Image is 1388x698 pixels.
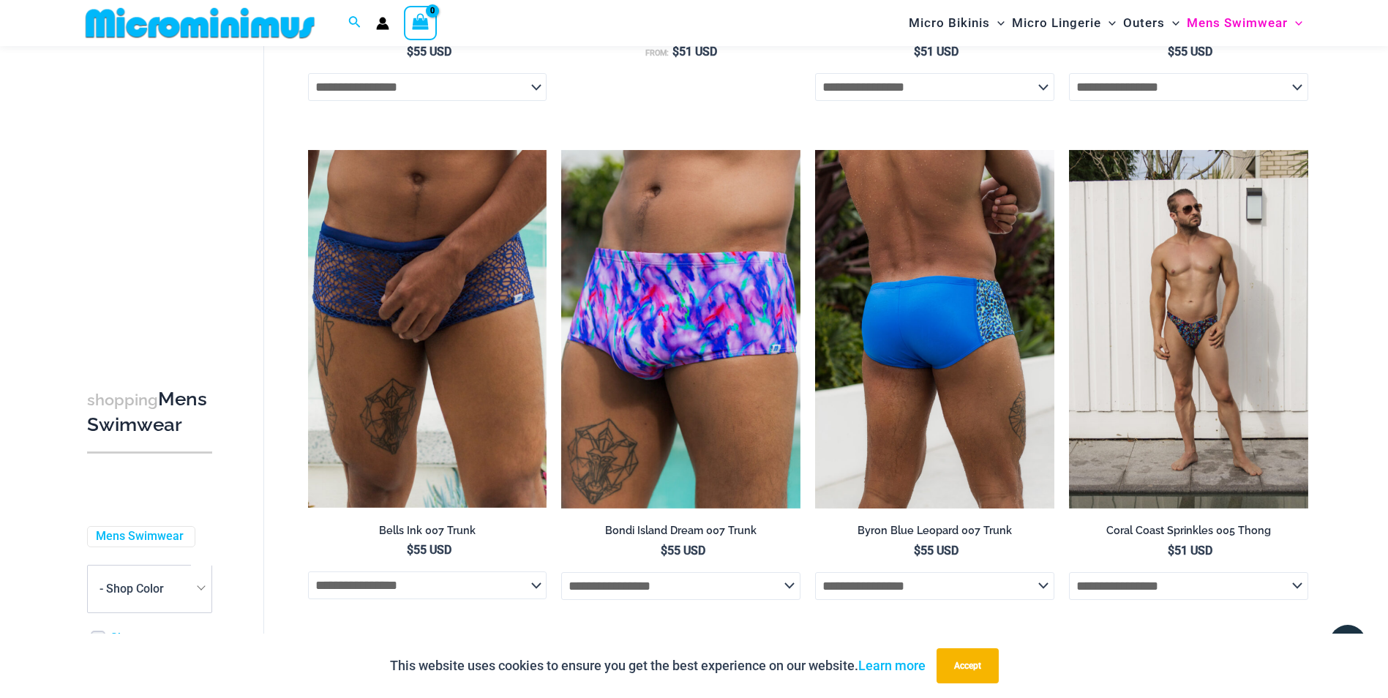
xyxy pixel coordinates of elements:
[903,2,1309,44] nav: Site Navigation
[1012,4,1101,42] span: Micro Lingerie
[87,49,219,342] iframe: TrustedSite Certified
[308,150,547,509] img: Bells Ink 007 Trunk 10
[407,543,413,557] span: $
[1101,4,1116,42] span: Menu Toggle
[308,524,547,538] h2: Bells Ink 007 Trunk
[858,658,926,673] a: Learn more
[407,45,451,59] bdi: 55 USD
[1168,45,1174,59] span: $
[376,17,389,30] a: Account icon link
[661,544,705,558] bdi: 55 USD
[407,45,413,59] span: $
[80,7,320,40] img: MM SHOP LOGO FLAT
[561,150,800,509] a: Bondi Island Dream 007 Trunk 01Bondi Island Dream 007 Trunk 03Bondi Island Dream 007 Trunk 03
[1069,150,1308,509] img: Coral Coast Sprinkles 005 Thong 06
[815,150,1054,509] a: Byron Blue Leopard 007 Trunk 11Byron Blue Leopard 007 Trunk 12Byron Blue Leopard 007 Trunk 12
[404,6,438,40] a: View Shopping Cart, empty
[407,543,451,557] bdi: 55 USD
[88,566,211,612] span: - Shop Color
[308,150,547,509] a: Bells Ink 007 Trunk 10Bells Ink 007 Trunk 11Bells Ink 007 Trunk 11
[815,524,1054,543] a: Byron Blue Leopard 007 Trunk
[1168,45,1212,59] bdi: 55 USD
[1187,4,1288,42] span: Mens Swimwear
[87,387,212,438] h3: Mens Swimwear
[96,529,184,544] a: Mens Swimwear
[1168,544,1212,558] bdi: 51 USD
[937,648,999,683] button: Accept
[561,150,800,509] img: Bondi Island Dream 007 Trunk 01
[1119,4,1183,42] a: OutersMenu ToggleMenu Toggle
[914,45,959,59] bdi: 51 USD
[1183,4,1306,42] a: Mens SwimwearMenu ToggleMenu Toggle
[1069,150,1308,509] a: Coral Coast Sprinkles 005 Thong 06Coral Coast Sprinkles 005 Thong 08Coral Coast Sprinkles 005 Tho...
[1069,524,1308,543] a: Coral Coast Sprinkles 005 Thong
[348,14,361,32] a: Search icon link
[87,565,212,613] span: - Shop Color
[914,544,920,558] span: $
[308,524,547,543] a: Bells Ink 007 Trunk
[909,4,990,42] span: Micro Bikinis
[87,391,158,409] span: shopping
[815,150,1054,509] img: Byron Blue Leopard 007 Trunk 12
[815,524,1054,538] h2: Byron Blue Leopard 007 Trunk
[561,524,800,543] a: Bondi Island Dream 007 Trunk
[672,45,717,59] bdi: 51 USD
[672,45,679,59] span: $
[1165,4,1179,42] span: Menu Toggle
[1069,524,1308,538] h2: Coral Coast Sprinkles 005 Thong
[990,4,1005,42] span: Menu Toggle
[914,544,959,558] bdi: 55 USD
[100,582,164,596] span: - Shop Color
[914,45,920,59] span: $
[905,4,1008,42] a: Micro BikinisMenu ToggleMenu Toggle
[1123,4,1165,42] span: Outers
[645,48,669,58] span: From:
[390,655,926,677] p: This website uses cookies to ensure you get the best experience on our website.
[1008,4,1119,42] a: Micro LingerieMenu ToggleMenu Toggle
[561,524,800,538] h2: Bondi Island Dream 007 Trunk
[661,544,667,558] span: $
[1288,4,1302,42] span: Menu Toggle
[1168,544,1174,558] span: $
[110,631,142,646] a: Sheer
